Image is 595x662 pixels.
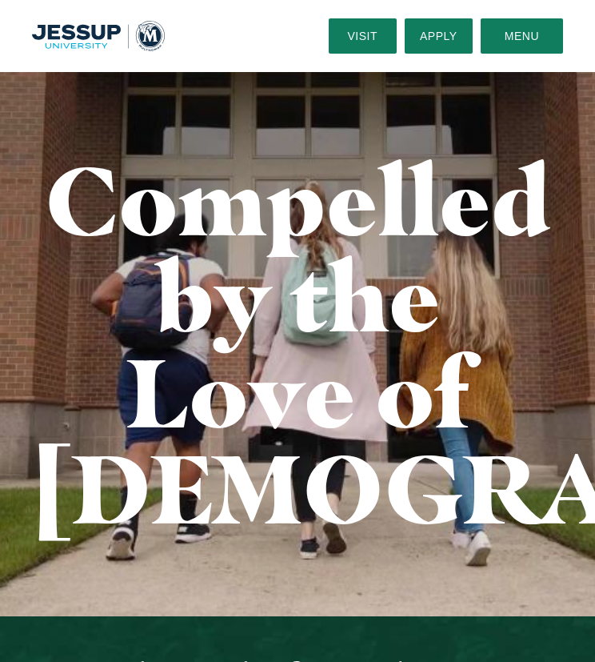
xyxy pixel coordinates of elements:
[405,18,473,54] a: Apply
[32,21,165,50] img: Multnomah University Logo
[481,18,563,54] button: Menu
[32,21,165,50] a: Home
[32,152,563,536] h1: Compelled by the Love of [DEMOGRAPHIC_DATA]
[329,18,397,54] a: Visit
